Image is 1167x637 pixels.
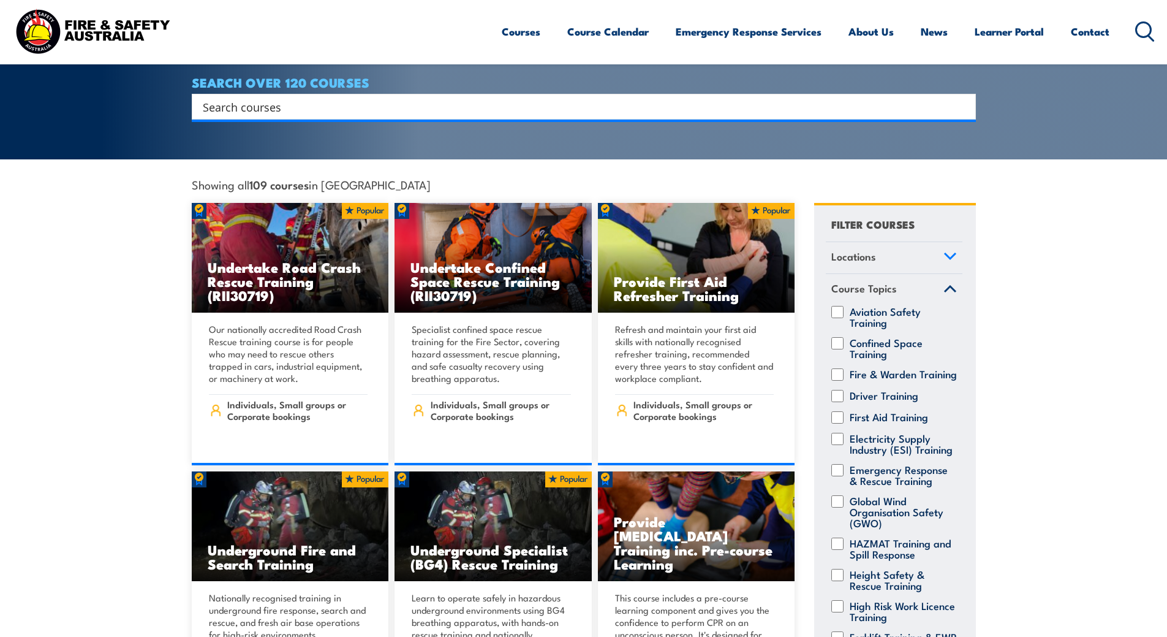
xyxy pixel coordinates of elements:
a: Underground Specialist (BG4) Rescue Training [395,471,592,582]
a: Provide First Aid Refresher Training [598,203,795,313]
p: Our nationally accredited Road Crash Rescue training course is for people who may need to rescue ... [209,323,368,384]
label: Electricity Supply Industry (ESI) Training [850,433,957,455]
h4: FILTER COURSES [831,216,915,232]
a: Course Topics [826,274,962,306]
label: High Risk Work Licence Training [850,600,957,622]
a: Learner Portal [975,15,1044,48]
a: About Us [848,15,894,48]
a: Undertake Confined Space Rescue Training (RII30719) [395,203,592,313]
label: Fire & Warden Training [850,368,957,381]
img: Undertake Confined Space Rescue Training (non Fire-Sector) (2) [395,203,592,313]
form: Search form [205,98,951,115]
label: Aviation Safety Training [850,306,957,328]
a: Emergency Response Services [676,15,821,48]
span: Individuals, Small groups or Corporate bookings [227,399,368,422]
img: Underground mine rescue [395,471,592,582]
span: Locations [831,248,876,265]
label: HAZMAT Training and Spill Response [850,538,957,560]
h3: Underground Specialist (BG4) Rescue Training [410,543,576,571]
a: Underground Fire and Search Training [192,471,389,582]
label: Driver Training [850,390,918,402]
h3: Provide [MEDICAL_DATA] Training inc. Pre-course Learning [614,514,779,571]
img: Underground mine rescue [192,471,389,582]
span: Individuals, Small groups or Corporate bookings [431,399,571,422]
h3: Undertake Confined Space Rescue Training (RII30719) [410,260,576,302]
h4: SEARCH OVER 120 COURSES [192,75,976,89]
a: Locations [826,242,962,274]
a: Undertake Road Crash Rescue Training (RII30719) [192,203,389,313]
h3: Underground Fire and Search Training [208,543,373,571]
input: Search input [203,97,949,116]
h3: Provide First Aid Refresher Training [614,274,779,302]
label: Confined Space Training [850,337,957,359]
button: Search magnifier button [954,98,972,115]
label: Height Safety & Rescue Training [850,569,957,591]
h3: Undertake Road Crash Rescue Training (RII30719) [208,260,373,302]
p: Specialist confined space rescue training for the Fire Sector, covering hazard assessment, rescue... [412,323,571,384]
p: Refresh and maintain your first aid skills with nationally recognised refresher training, recomme... [615,323,774,384]
a: Course Calendar [567,15,649,48]
a: Courses [502,15,540,48]
img: Low Voltage Rescue and Provide CPR [598,471,795,582]
img: Road Crash Rescue Training [192,203,389,313]
strong: 109 courses [249,176,309,193]
img: Provide First Aid (Blended Learning) [598,203,795,313]
a: Provide [MEDICAL_DATA] Training inc. Pre-course Learning [598,471,795,582]
a: News [921,15,948,48]
a: Contact [1071,15,1109,48]
label: First Aid Training [850,411,928,424]
label: Emergency Response & Rescue Training [850,464,957,486]
span: Course Topics [831,280,897,297]
label: Global Wind Organisation Safety (GWO) [850,495,957,528]
span: Showing all in [GEOGRAPHIC_DATA] [192,178,431,191]
span: Individuals, Small groups or Corporate bookings [633,399,774,422]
